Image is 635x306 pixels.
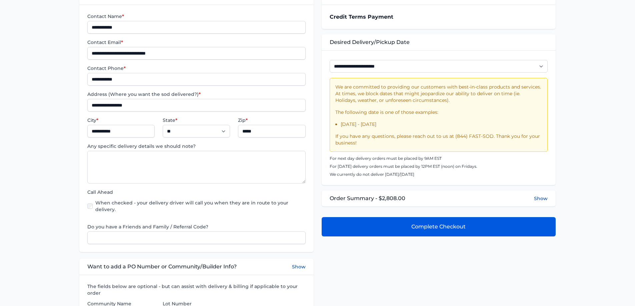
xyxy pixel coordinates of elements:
strong: Credit Terms Payment [330,14,393,20]
li: [DATE] - [DATE] [341,121,542,128]
label: Contact Phone [87,65,305,72]
label: Do you have a Friends and Family / Referral Code? [87,223,305,230]
label: When checked - your delivery driver will call you when they are in route to your delivery. [95,199,305,213]
label: Any specific delivery details we should note? [87,143,305,150]
p: We currently do not deliver [DATE]/[DATE] [330,172,548,177]
span: Want to add a PO Number or Community/Builder Info? [87,263,237,271]
label: City [87,117,155,124]
label: Contact Email [87,39,305,46]
button: Complete Checkout [322,217,556,236]
label: Call Ahead [87,189,305,195]
span: Complete Checkout [411,223,466,231]
div: Desired Delivery/Pickup Date [322,34,556,50]
span: Order Summary - $2,808.00 [330,194,405,202]
label: Address (Where you want the sod delivered?) [87,91,305,98]
p: The following date is one of those examples: [335,109,542,116]
p: If you have any questions, please reach out to us at (844) FAST-SOD. Thank you for your business! [335,133,542,146]
label: Zip [238,117,305,124]
p: For next day delivery orders must be placed by 9AM EST [330,156,548,161]
p: For [DATE] delivery orders must be placed by 12PM EST (noon) on Fridays. [330,164,548,169]
label: The fields below are optional - but can assist with delivery & billing if applicable to your order [87,283,305,296]
p: We are committed to providing our customers with best-in-class products and services. At times, w... [335,84,542,104]
label: State [163,117,230,124]
label: Contact Name [87,13,305,20]
button: Show [292,263,306,271]
button: Show [534,195,548,202]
